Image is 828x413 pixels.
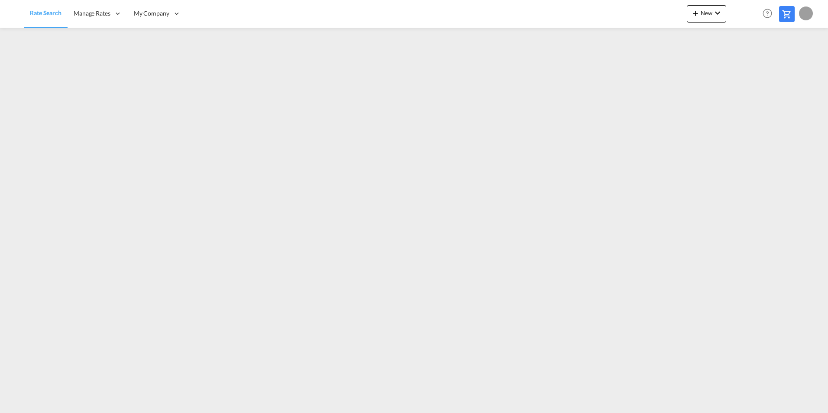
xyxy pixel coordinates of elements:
md-icon: icon-plus 400-fg [690,8,701,18]
button: icon-plus 400-fgNewicon-chevron-down [687,5,726,23]
span: Manage Rates [74,9,110,18]
span: Rate Search [30,9,61,16]
span: Help [760,6,775,21]
div: Help [760,6,779,22]
md-icon: icon-chevron-down [712,8,723,18]
span: My Company [134,9,169,18]
span: New [690,10,723,16]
